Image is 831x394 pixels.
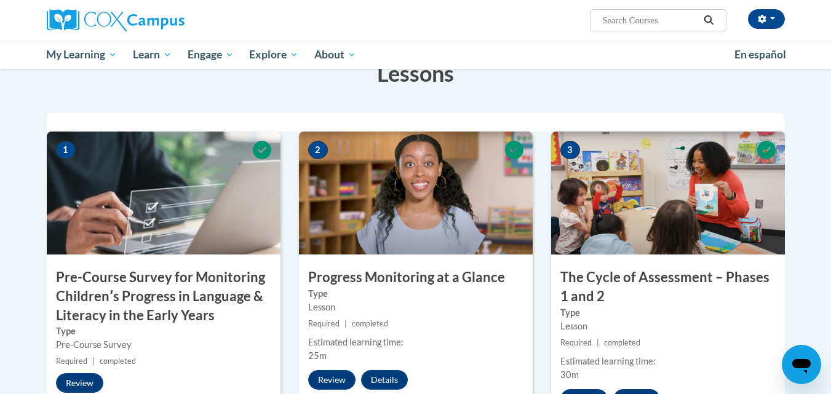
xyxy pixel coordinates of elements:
span: 1 [56,141,76,159]
div: Lesson [308,301,523,314]
span: Required [560,338,592,347]
div: Lesson [560,320,776,333]
iframe: Button to launch messaging window [782,345,821,384]
a: Cox Campus [47,9,280,31]
button: Account Settings [748,9,785,29]
div: Estimated learning time: [308,336,523,349]
span: Required [56,357,87,366]
button: Review [308,370,356,390]
div: Estimated learning time: [560,355,776,368]
button: Review [56,373,103,393]
span: completed [100,357,136,366]
input: Search Courses [601,13,699,28]
span: About [314,47,356,62]
span: Learn [133,47,172,62]
a: Explore [241,41,306,69]
img: Cox Campus [47,9,185,31]
button: Search [699,13,718,28]
img: Course Image [551,132,785,254]
span: Required [308,319,340,328]
span: Explore [249,47,298,62]
img: Course Image [299,132,533,254]
span: En español [734,48,786,61]
span: completed [352,319,388,328]
button: Details [361,370,408,390]
h3: The Cycle of Assessment – Phases 1 and 2 [551,268,785,306]
h3: Progress Monitoring at a Glance [299,268,533,287]
span: Engage [188,47,234,62]
label: Type [560,306,776,320]
a: Learn [125,41,180,69]
span: completed [604,338,640,347]
img: Course Image [47,132,280,254]
span: 3 [560,141,580,159]
a: About [306,41,364,69]
a: En español [726,42,794,68]
span: | [344,319,347,328]
span: My Learning [46,47,117,62]
label: Type [56,325,271,338]
span: 25m [308,350,327,361]
label: Type [308,287,523,301]
span: 30m [560,369,579,380]
span: 2 [308,141,328,159]
a: Engage [180,41,242,69]
div: Main menu [28,41,803,69]
span: | [597,338,599,347]
h3: Pre-Course Survey for Monitoring Childrenʹs Progress in Language & Literacy in the Early Years [47,268,280,325]
div: Pre-Course Survey [56,338,271,352]
span: | [92,357,95,366]
a: My Learning [39,41,125,69]
h3: Lessons [47,58,785,89]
